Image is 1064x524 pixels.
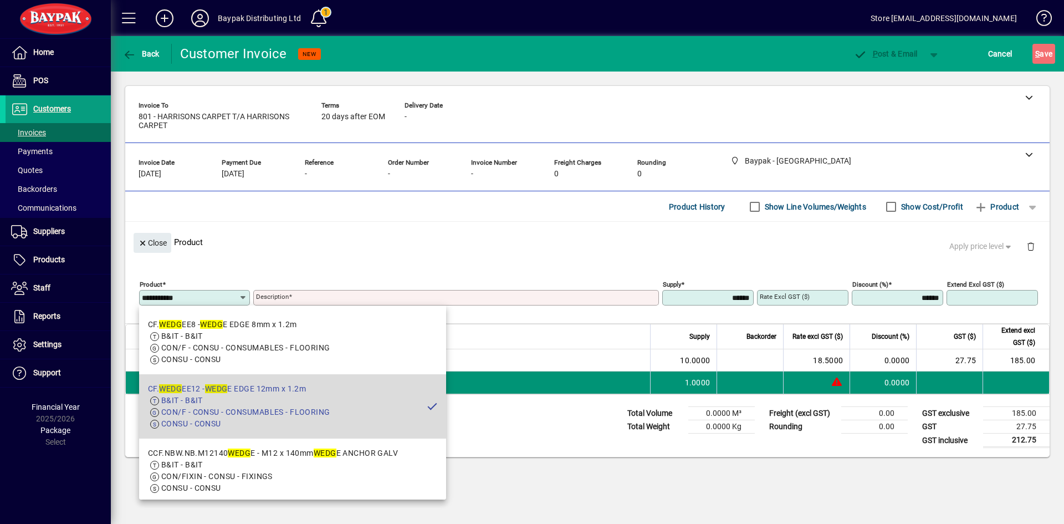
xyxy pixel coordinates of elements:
[841,420,908,434] td: 0.00
[554,170,559,179] span: 0
[6,303,111,330] a: Reports
[33,104,71,113] span: Customers
[947,281,1004,288] mat-label: Extend excl GST ($)
[689,330,710,343] span: Supply
[321,113,385,121] span: 20 days after EOM
[764,420,841,434] td: Rounding
[168,355,215,366] div: CF.WEDGEE8
[983,407,1050,420] td: 185.00
[872,330,909,343] span: Discount (%)
[33,283,50,292] span: Staff
[111,44,172,64] app-page-header-button: Back
[688,420,755,434] td: 0.0000 Kg
[669,198,725,216] span: Product History
[120,44,162,64] button: Back
[303,50,316,58] span: NEW
[983,434,1050,447] td: 212.75
[11,128,46,137] span: Invoices
[11,204,76,212] span: Communications
[471,170,473,179] span: -
[6,246,111,274] a: Products
[680,355,710,366] span: 10.0000
[985,44,1015,64] button: Cancel
[6,331,111,359] a: Settings
[33,227,65,236] span: Suppliers
[850,372,916,394] td: 0.0000
[11,185,57,194] span: Backorders
[33,48,54,57] span: Home
[917,434,983,447] td: GST inclusive
[244,377,257,389] span: Baypak - Onekawa
[222,170,244,179] span: [DATE]
[388,170,390,179] span: -
[790,355,843,366] div: 18.5000
[848,44,923,64] button: Post & Email
[405,113,407,121] span: -
[664,197,730,217] button: Product History
[11,166,43,175] span: Quotes
[33,255,65,264] span: Products
[140,281,162,288] mat-label: Product
[1028,2,1050,38] a: Knowledge Base
[954,330,976,343] span: GST ($)
[131,237,174,247] app-page-header-button: Close
[916,349,983,372] td: 27.75
[945,237,1018,257] button: Apply price level
[637,170,642,179] span: 0
[147,8,182,28] button: Add
[760,293,810,301] mat-label: Rate excl GST ($)
[134,233,171,253] button: Close
[1017,233,1044,260] button: Delete
[271,330,305,343] span: Description
[622,407,688,420] td: Total Volume
[792,330,843,343] span: Rate excl GST ($)
[763,201,866,212] label: Show Line Volumes/Weights
[853,49,918,58] span: ost & Email
[122,49,160,58] span: Back
[1035,49,1040,58] span: S
[685,377,710,388] span: 1.0000
[917,420,983,434] td: GST
[6,123,111,142] a: Invoices
[764,407,841,420] td: Freight (excl GST)
[180,45,287,63] div: Customer Invoice
[168,330,181,343] span: Item
[139,113,305,130] span: 801 - HARRISONS CARPET T/A HARRISONS CARPET
[1017,241,1044,251] app-page-header-button: Delete
[6,359,111,387] a: Support
[6,161,111,180] a: Quotes
[6,142,111,161] a: Payments
[917,407,983,420] td: GST exclusive
[949,241,1014,252] span: Apply price level
[990,324,1035,349] span: Extend excl GST ($)
[983,349,1049,372] td: 185.00
[33,312,60,320] span: Reports
[1035,45,1052,63] span: ave
[225,354,238,367] span: Baypak - Onekawa
[871,9,1017,27] div: Store [EMAIL_ADDRESS][DOMAIN_NAME]
[688,407,755,420] td: 0.0000 M³
[841,407,908,420] td: 0.00
[850,349,916,372] td: 0.0000
[983,420,1050,434] td: 27.75
[6,199,111,217] a: Communications
[125,222,1050,262] div: Product
[746,330,776,343] span: Backorder
[852,281,888,288] mat-label: Discount (%)
[988,45,1012,63] span: Cancel
[33,368,61,377] span: Support
[6,274,111,302] a: Staff
[873,49,878,58] span: P
[11,147,53,156] span: Payments
[256,306,650,317] mat-error: Required
[182,8,218,28] button: Profile
[139,170,161,179] span: [DATE]
[622,420,688,434] td: Total Weight
[33,340,62,349] span: Settings
[663,281,681,288] mat-label: Supply
[256,293,289,301] mat-label: Description
[305,170,307,179] span: -
[271,355,365,366] span: WEDGE EDGE 8mm x 1.2m
[6,180,111,199] a: Backorders
[32,403,80,411] span: Financial Year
